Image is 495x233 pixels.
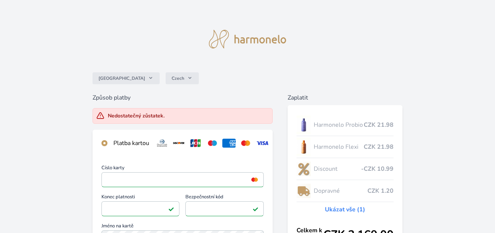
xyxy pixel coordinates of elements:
img: logo.svg [209,30,286,48]
div: Platba kartou [113,139,149,148]
img: amex.svg [222,139,236,148]
img: jcb.svg [189,139,203,148]
img: discover.svg [172,139,186,148]
span: Jméno na kartě [101,224,264,230]
span: -CZK 10.99 [361,164,394,173]
iframe: Iframe pro datum vypršení platnosti [105,204,176,214]
span: Dopravné [314,186,368,195]
span: CZK 1.20 [367,186,394,195]
span: Discount [314,164,361,173]
button: Czech [166,72,199,84]
span: [GEOGRAPHIC_DATA] [98,75,145,81]
img: CLEAN_FLEXI_se_stinem_x-hi_(1)-lo.jpg [297,138,311,156]
span: Harmonelo Probio [314,120,364,129]
img: delivery-lo.png [297,182,311,200]
img: visa.svg [256,139,269,148]
button: [GEOGRAPHIC_DATA] [93,72,160,84]
iframe: Iframe pro číslo karty [105,174,260,185]
img: mc [250,176,260,183]
img: maestro.svg [206,139,219,148]
iframe: Iframe pro bezpečnostní kód [189,204,260,214]
img: Platné pole [253,206,259,212]
span: Číslo karty [101,166,264,172]
span: CZK 21.98 [364,142,394,151]
img: discount-lo.png [297,160,311,178]
div: Nedostatečný zůstatek. [108,112,165,120]
h6: Způsob platby [93,93,273,102]
img: CLEAN_PROBIO_se_stinem_x-lo.jpg [297,116,311,134]
span: CZK 21.98 [364,120,394,129]
img: Platné pole [168,206,174,212]
span: Harmonelo Flexi [314,142,364,151]
span: Konec platnosti [101,195,179,201]
span: Bezpečnostní kód [185,195,263,201]
img: diners.svg [155,139,169,148]
img: mc.svg [239,139,253,148]
h6: Zaplatit [288,93,403,102]
a: Ukázat vše (1) [325,205,365,214]
span: Czech [172,75,184,81]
